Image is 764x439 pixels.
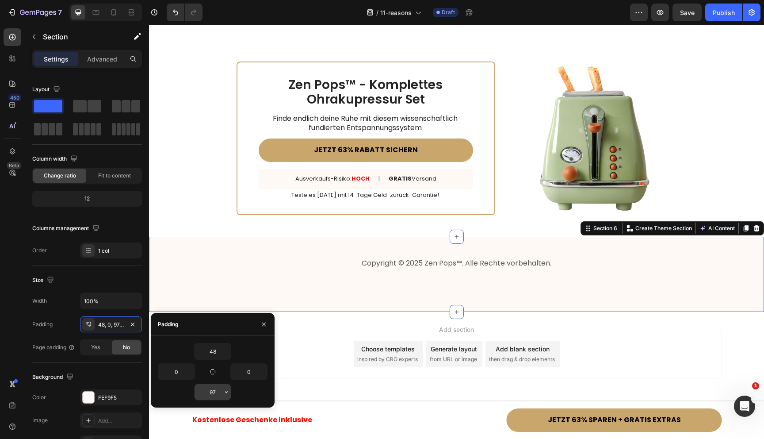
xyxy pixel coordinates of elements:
span: then drag & drop elements [340,331,406,339]
p: Copyright © 2025 Zen Pops™. Alle Rechte vorbehalten. [1,234,614,243]
span: from URL or image [281,331,328,339]
p: Section [43,31,115,42]
iframe: Intercom live chat [734,396,755,417]
p: Teste es [DATE] mit 14-Tage Geld-zurück-Garantie! [110,167,323,174]
div: Generate layout [282,320,328,329]
div: Size [32,274,56,286]
div: Padding [32,320,53,328]
div: 450 [8,94,21,101]
div: 48, 0, 97, 0 [98,321,124,329]
a: JETZT 63% SPAREN + GRATIS EXTRAS [358,384,573,407]
div: Choose templates [212,320,266,329]
div: Publish [713,8,735,17]
p: Versand [240,150,287,158]
input: Auto [80,293,141,309]
input: Auto [231,364,267,380]
span: 11-reasons [380,8,412,17]
button: 7 [4,4,66,21]
div: Column width [32,153,79,165]
input: Auto [195,384,231,400]
div: Add... [98,417,140,425]
input: Auto [195,343,231,359]
div: Beta [7,162,21,169]
p: 7 [58,7,62,18]
span: Save [680,9,695,16]
div: Columns management [32,223,101,235]
p: Create Theme Section [486,200,543,208]
button: Save [672,4,702,21]
p: Finde endlich deine Ruhe mit diesem wissenschaftlich fundierten Entspannungssystem [110,89,323,108]
div: Width [32,297,47,305]
span: / [376,8,378,17]
span: 1 [752,382,759,389]
div: Image [32,416,48,424]
div: 12 [34,193,140,205]
span: Add section [286,300,329,309]
p: Ausverkaufs-Risiko: [146,150,221,158]
p: JETZT 63% SPAREN + GRATIS EXTRAS [399,391,532,400]
p: Advanced [87,54,117,64]
h2: Zen Pops™ - Komplettes Ohrakupressur Set [110,52,324,83]
span: inspired by CRO experts [208,331,269,339]
button: Publish [705,4,742,21]
p: | [229,150,231,158]
div: Layout [32,84,62,96]
strong: GRATIS [240,150,263,158]
span: No [123,343,130,351]
div: 1 col [98,247,140,255]
p: Settings [44,54,69,64]
div: Add blank section [347,320,401,329]
span: Fit to content [98,172,131,180]
div: Background [32,371,75,383]
iframe: Design area [149,25,764,439]
strong: HOCH [202,150,221,158]
div: Padding [158,320,179,328]
div: Section 6 [443,200,470,208]
span: Yes [91,343,100,351]
span: Draft [442,8,455,16]
input: Auto [158,364,195,380]
div: Undo/Redo [167,4,202,21]
button: AI Content [549,198,588,209]
strong: JETZT 63% RABATT SICHERN [165,120,269,130]
img: gempages_579016672157893141-e51163b7-7b41-4d8f-a63e-045ceb267dd8.webp [359,29,528,198]
div: Color [32,393,46,401]
a: JETZT 63% RABATT SICHERN [110,114,324,137]
span: Change ratio [44,172,76,180]
div: Page padding [32,343,75,351]
div: FEF9F5 [98,394,140,402]
div: Order [32,246,47,254]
